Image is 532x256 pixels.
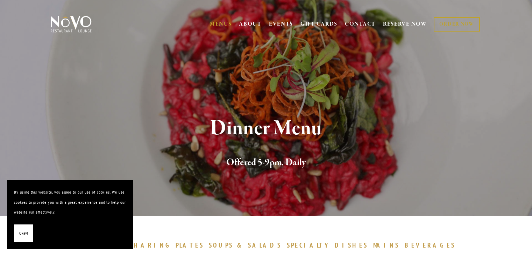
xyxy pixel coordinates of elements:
[300,18,338,31] a: GIFT CARDS
[62,117,470,140] h1: Dinner Menu
[209,241,233,249] span: SOUPS
[14,224,33,242] button: Okay!
[237,241,244,249] span: &
[287,241,332,249] span: SPECIALTY
[129,241,172,249] span: SHARING
[19,228,28,238] span: Okay!
[73,241,94,249] span: SMALL
[73,241,128,249] a: SMALLBITES
[287,241,371,249] a: SPECIALTYDISHES
[434,17,480,32] a: ORDER NOW
[269,21,293,28] a: EVENTS
[14,187,126,217] p: By using this website, you agree to our use of cookies. We use cookies to provide you with a grea...
[373,241,399,249] span: MAINS
[373,241,403,249] a: MAINS
[405,241,456,249] span: BEVERAGES
[129,241,207,249] a: SHARINGPLATES
[209,241,285,249] a: SOUPS&SALADS
[7,180,133,249] section: Cookie banner
[239,21,262,28] a: ABOUT
[176,241,204,249] span: PLATES
[345,18,376,31] a: CONTACT
[405,241,459,249] a: BEVERAGES
[49,15,93,33] img: Novo Restaurant &amp; Lounge
[97,241,124,249] span: BITES
[62,155,470,170] h2: Offered 5-9pm, Daily
[210,21,232,28] a: MENUS
[335,241,368,249] span: DISHES
[248,241,282,249] span: SALADS
[383,18,427,31] a: RESERVE NOW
